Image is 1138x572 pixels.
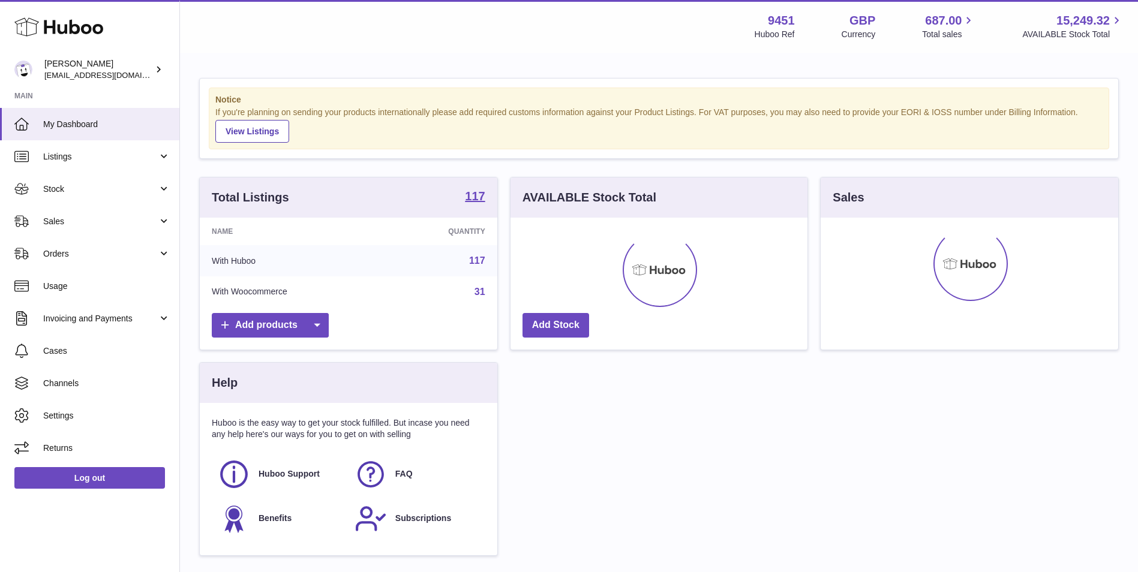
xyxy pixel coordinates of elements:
th: Quantity [385,218,497,245]
span: Sales [43,216,158,227]
a: Log out [14,467,165,489]
strong: Notice [215,94,1103,106]
h3: Sales [833,189,864,206]
span: Listings [43,151,158,162]
a: 15,249.32 AVAILABLE Stock Total [1022,13,1124,40]
a: 31 [475,287,485,297]
a: Subscriptions [355,502,479,535]
span: AVAILABLE Stock Total [1022,29,1124,40]
span: Usage [43,281,170,292]
div: If you're planning on sending your products internationally please add required customs informati... [215,107,1103,143]
a: Add Stock [523,313,589,338]
h3: Total Listings [212,189,289,206]
p: Huboo is the easy way to get your stock fulfilled. But incase you need any help here's our ways f... [212,417,485,440]
h3: Help [212,375,238,391]
span: Total sales [922,29,975,40]
a: 687.00 Total sales [922,13,975,40]
a: Huboo Support [218,458,343,490]
span: Benefits [259,513,292,524]
th: Name [200,218,385,245]
span: Channels [43,378,170,389]
h3: AVAILABLE Stock Total [523,189,656,206]
span: Settings [43,410,170,422]
span: 15,249.32 [1056,13,1110,29]
span: Huboo Support [259,468,320,480]
span: Returns [43,442,170,454]
strong: 117 [465,190,485,202]
strong: 9451 [768,13,795,29]
span: My Dashboard [43,119,170,130]
span: [EMAIL_ADDRESS][DOMAIN_NAME] [44,70,176,80]
a: Add products [212,313,329,338]
img: internalAdmin-9451@internal.huboo.com [14,61,32,79]
a: FAQ [355,458,479,490]
a: 117 [465,190,485,204]
span: FAQ [395,468,413,480]
td: With Huboo [200,245,385,276]
span: Stock [43,183,158,195]
a: Benefits [218,502,343,535]
span: Cases [43,345,170,357]
div: Currency [842,29,876,40]
span: 687.00 [925,13,962,29]
strong: GBP [849,13,875,29]
a: View Listings [215,120,289,143]
div: Huboo Ref [755,29,795,40]
span: Subscriptions [395,513,451,524]
a: 117 [469,255,485,266]
span: Invoicing and Payments [43,313,158,324]
td: With Woocommerce [200,276,385,308]
span: Orders [43,248,158,260]
div: [PERSON_NAME] [44,58,152,81]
